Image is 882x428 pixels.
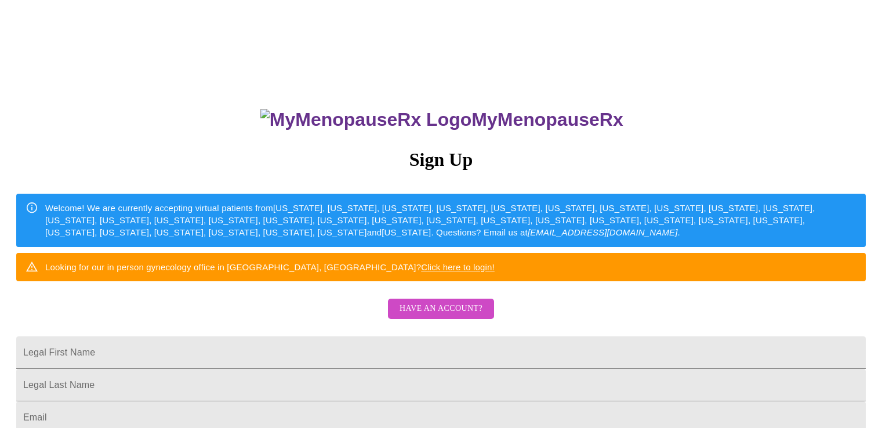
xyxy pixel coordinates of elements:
[260,109,471,130] img: MyMenopauseRx Logo
[388,299,494,319] button: Have an account?
[385,311,497,321] a: Have an account?
[16,149,866,171] h3: Sign Up
[528,227,678,237] em: [EMAIL_ADDRESS][DOMAIN_NAME]
[400,302,482,316] span: Have an account?
[45,197,856,244] div: Welcome! We are currently accepting virtual patients from [US_STATE], [US_STATE], [US_STATE], [US...
[421,262,495,272] a: Click here to login!
[18,109,866,130] h3: MyMenopauseRx
[45,256,495,278] div: Looking for our in person gynecology office in [GEOGRAPHIC_DATA], [GEOGRAPHIC_DATA]?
